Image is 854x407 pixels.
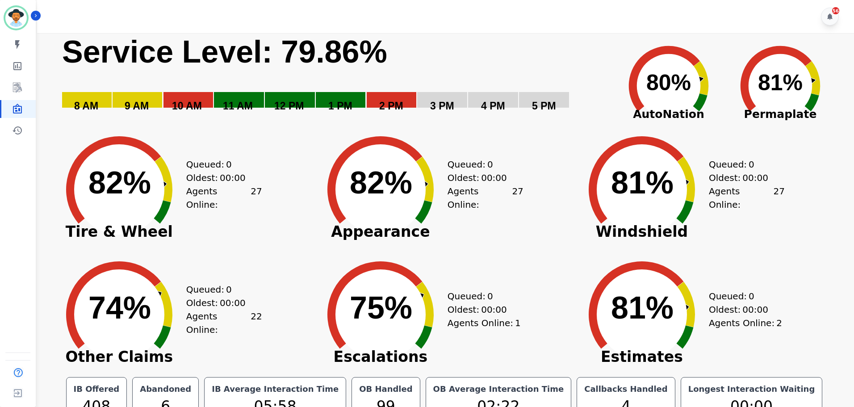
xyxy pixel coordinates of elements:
[251,185,262,211] span: 27
[575,227,709,236] span: Windshield
[186,185,262,211] div: Agents Online:
[186,158,253,171] div: Queued:
[172,100,202,112] text: 10 AM
[613,106,724,123] span: AutoNation
[314,227,448,236] span: Appearance
[448,316,523,330] div: Agents Online:
[138,383,193,395] div: Abandoned
[742,303,768,316] span: 00:00
[776,316,782,330] span: 2
[532,100,556,112] text: 5 PM
[314,352,448,361] span: Escalations
[611,290,674,325] text: 81%
[448,290,515,303] div: Queued:
[62,34,387,69] text: Service Level: 79.86%
[758,70,803,95] text: 81%
[832,7,839,14] div: 56
[251,310,262,336] span: 22
[186,296,253,310] div: Oldest:
[448,185,523,211] div: Agents Online:
[328,100,352,112] text: 1 PM
[709,303,776,316] div: Oldest:
[226,283,232,296] span: 0
[448,303,515,316] div: Oldest:
[357,383,414,395] div: OB Handled
[749,158,754,171] span: 0
[61,33,611,125] svg: Service Level: 0%
[186,283,253,296] div: Queued:
[487,290,493,303] span: 0
[481,171,507,185] span: 00:00
[88,165,151,200] text: 82%
[5,7,27,29] img: Bordered avatar
[448,158,515,171] div: Queued:
[646,70,691,95] text: 80%
[448,171,515,185] div: Oldest:
[709,316,785,330] div: Agents Online:
[74,100,98,112] text: 8 AM
[709,290,776,303] div: Queued:
[709,158,776,171] div: Queued:
[512,185,523,211] span: 27
[223,100,253,112] text: 11 AM
[487,158,493,171] span: 0
[430,100,454,112] text: 3 PM
[749,290,754,303] span: 0
[687,383,817,395] div: Longest Interaction Waiting
[220,296,246,310] span: 00:00
[582,383,670,395] div: Callbacks Handled
[186,310,262,336] div: Agents Online:
[350,165,412,200] text: 82%
[742,171,768,185] span: 00:00
[220,171,246,185] span: 00:00
[709,171,776,185] div: Oldest:
[210,383,340,395] div: IB Average Interaction Time
[379,100,403,112] text: 2 PM
[611,165,674,200] text: 81%
[575,352,709,361] span: Estimates
[186,171,253,185] div: Oldest:
[481,100,505,112] text: 4 PM
[515,316,521,330] span: 1
[88,290,151,325] text: 74%
[773,185,784,211] span: 27
[52,352,186,361] span: Other Claims
[226,158,232,171] span: 0
[52,227,186,236] span: Tire & Wheel
[274,100,304,112] text: 12 PM
[72,383,121,395] div: IB Offered
[125,100,149,112] text: 9 AM
[709,185,785,211] div: Agents Online:
[350,290,412,325] text: 75%
[724,106,836,123] span: Permaplate
[431,383,566,395] div: OB Average Interaction Time
[481,303,507,316] span: 00:00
